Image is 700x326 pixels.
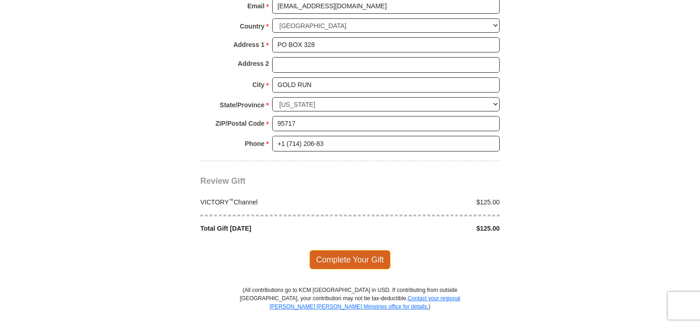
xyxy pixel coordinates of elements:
strong: Address 2 [238,57,269,70]
div: $125.00 [350,198,505,207]
div: $125.00 [350,224,505,233]
strong: Address 1 [233,38,265,51]
strong: ZIP/Postal Code [216,117,265,130]
span: Complete Your Gift [309,250,391,269]
strong: Country [240,20,265,33]
span: Review Gift [200,176,245,186]
strong: State/Province [220,99,264,111]
div: VICTORY Channel [196,198,350,207]
strong: City [252,78,264,91]
strong: Phone [245,137,265,150]
sup: ™ [229,198,234,203]
div: Total Gift [DATE] [196,224,350,233]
